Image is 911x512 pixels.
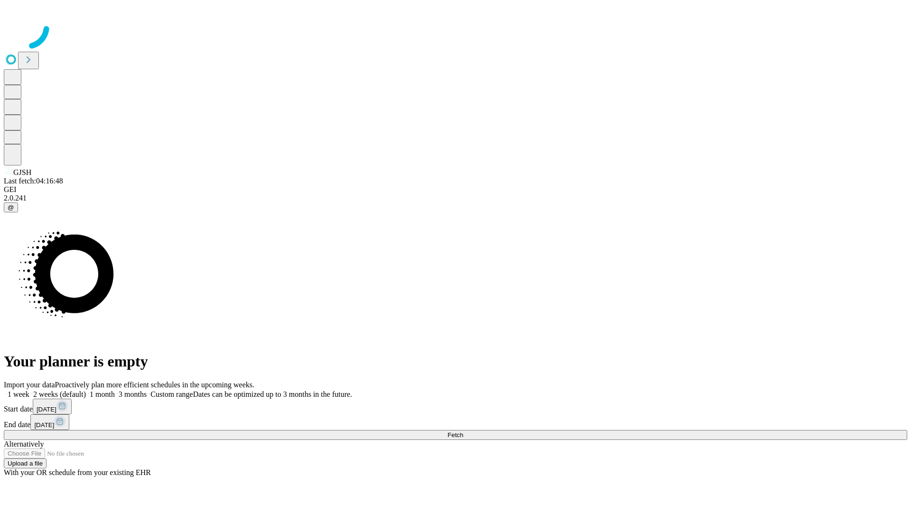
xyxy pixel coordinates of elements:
[33,390,86,398] span: 2 weeks (default)
[447,431,463,439] span: Fetch
[4,458,46,468] button: Upload a file
[4,185,907,194] div: GEI
[4,177,63,185] span: Last fetch: 04:16:48
[4,202,18,212] button: @
[119,390,147,398] span: 3 months
[34,421,54,429] span: [DATE]
[37,406,56,413] span: [DATE]
[8,390,29,398] span: 1 week
[4,381,55,389] span: Import your data
[55,381,254,389] span: Proactively plan more efficient schedules in the upcoming weeks.
[13,168,31,176] span: GJSH
[8,204,14,211] span: @
[4,468,151,476] span: With your OR schedule from your existing EHR
[193,390,352,398] span: Dates can be optimized up to 3 months in the future.
[90,390,115,398] span: 1 month
[4,430,907,440] button: Fetch
[150,390,193,398] span: Custom range
[33,399,72,414] button: [DATE]
[30,414,69,430] button: [DATE]
[4,399,907,414] div: Start date
[4,353,907,370] h1: Your planner is empty
[4,414,907,430] div: End date
[4,440,44,448] span: Alternatively
[4,194,907,202] div: 2.0.241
